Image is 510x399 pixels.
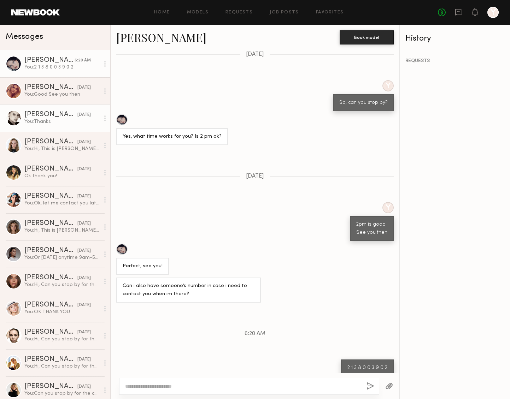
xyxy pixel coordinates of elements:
a: Home [154,10,170,15]
div: You: OK THANK YOU [24,309,100,315]
div: 6:20 AM [75,57,91,64]
div: [PERSON_NAME] [24,247,77,254]
div: [DATE] [77,248,91,254]
div: Ok thank you! [24,173,100,179]
div: [DATE] [77,84,91,91]
div: You: Or [DATE] anytime 9am-5pm [24,254,100,261]
div: Perfect, see you! [123,262,163,270]
div: You: Hi, Can you stop by for the casting? Location: [STREET_ADDRESS][PERSON_NAME] Casting time: [... [24,363,100,370]
div: REQUESTS [405,59,504,64]
div: [DATE] [77,112,91,118]
span: [DATE] [246,173,264,179]
div: [PERSON_NAME] [24,383,77,390]
div: Yes, what time works for you? Is 2 pm ok? [123,133,222,141]
div: You: Hi, Can you stop by for the casting? Location: [STREET_ADDRESS][PERSON_NAME] Please let me k... [24,281,100,288]
div: [PERSON_NAME] [24,193,77,200]
div: [PERSON_NAME] [24,84,77,91]
div: [DATE] [77,329,91,336]
div: [DATE] [77,302,91,309]
div: [PERSON_NAME] [24,138,77,145]
div: History [405,35,504,43]
div: [DATE] [77,139,91,145]
span: 6:20 AM [245,331,265,337]
a: Job Posts [270,10,299,15]
div: [DATE] [77,356,91,363]
div: Can i also have someone’s number in case i need to contact you when im there? [123,282,254,298]
div: You: Hi, This is [PERSON_NAME] from Hapticsusa, wholesale company. Can I book you 1 or 2 hours th... [24,227,100,234]
a: [PERSON_NAME] [116,30,206,45]
div: [PERSON_NAME] [24,356,77,363]
div: [PERSON_NAME] [24,57,75,64]
span: [DATE] [246,52,264,58]
div: [DATE] [77,383,91,390]
div: 2 1 3 8 0 0 3 9 0 2 [347,364,387,372]
span: Messages [6,33,43,41]
button: Book model [340,30,394,44]
div: [PERSON_NAME] [24,111,77,118]
div: 2pm is good See you then [356,221,387,237]
div: [DATE] [77,166,91,173]
a: Book model [340,34,394,40]
div: [DATE] [77,275,91,281]
div: [PERSON_NAME] [24,302,77,309]
div: You: Hi, This is [PERSON_NAME] from Hapticsusa, wholesale company. Can you stop by for the castin... [24,145,100,152]
div: [DATE] [77,193,91,200]
div: [PERSON_NAME] [24,329,77,336]
div: So, can you stop by? [339,99,387,107]
a: Requests [225,10,253,15]
a: Favorites [316,10,344,15]
div: You: Good See you then [24,91,100,98]
a: Y [487,7,499,18]
div: [PERSON_NAME] [24,166,77,173]
div: You: Ok, let me contact you later. Thank you! [24,200,100,207]
div: You: 2 1 3 8 0 0 3 9 0 2 [24,64,100,71]
div: You: Hi, Can you stop by for the casting? Location: [STREET_ADDRESS][PERSON_NAME] Casting time: [... [24,336,100,343]
div: You: Thanks [24,118,100,125]
div: [DATE] [77,220,91,227]
div: [PERSON_NAME] [24,274,77,281]
a: Models [187,10,209,15]
div: You: Can you stop by for the casting? Location: [STREET_ADDRESS][PERSON_NAME] Casting time: [DATE... [24,390,100,397]
div: [PERSON_NAME] [24,220,77,227]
